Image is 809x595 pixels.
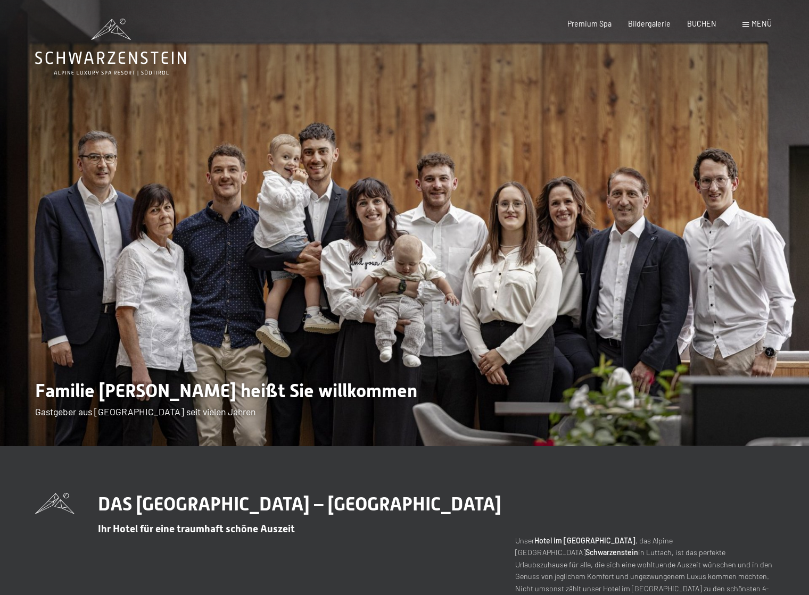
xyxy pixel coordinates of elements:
strong: Hotel im [GEOGRAPHIC_DATA] [534,536,635,545]
a: Premium Spa [567,19,612,28]
a: BUCHEN [687,19,716,28]
strong: Schwarzenstein [585,548,638,557]
span: Gastgeber aus [GEOGRAPHIC_DATA] seit vielen Jahren [35,406,255,417]
span: Ihr Hotel für eine traumhaft schöne Auszeit [98,523,295,535]
span: Familie [PERSON_NAME] heißt Sie willkommen [35,380,417,401]
span: DAS [GEOGRAPHIC_DATA] – [GEOGRAPHIC_DATA] [98,493,501,515]
a: Bildergalerie [628,19,671,28]
span: Menü [752,19,772,28]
